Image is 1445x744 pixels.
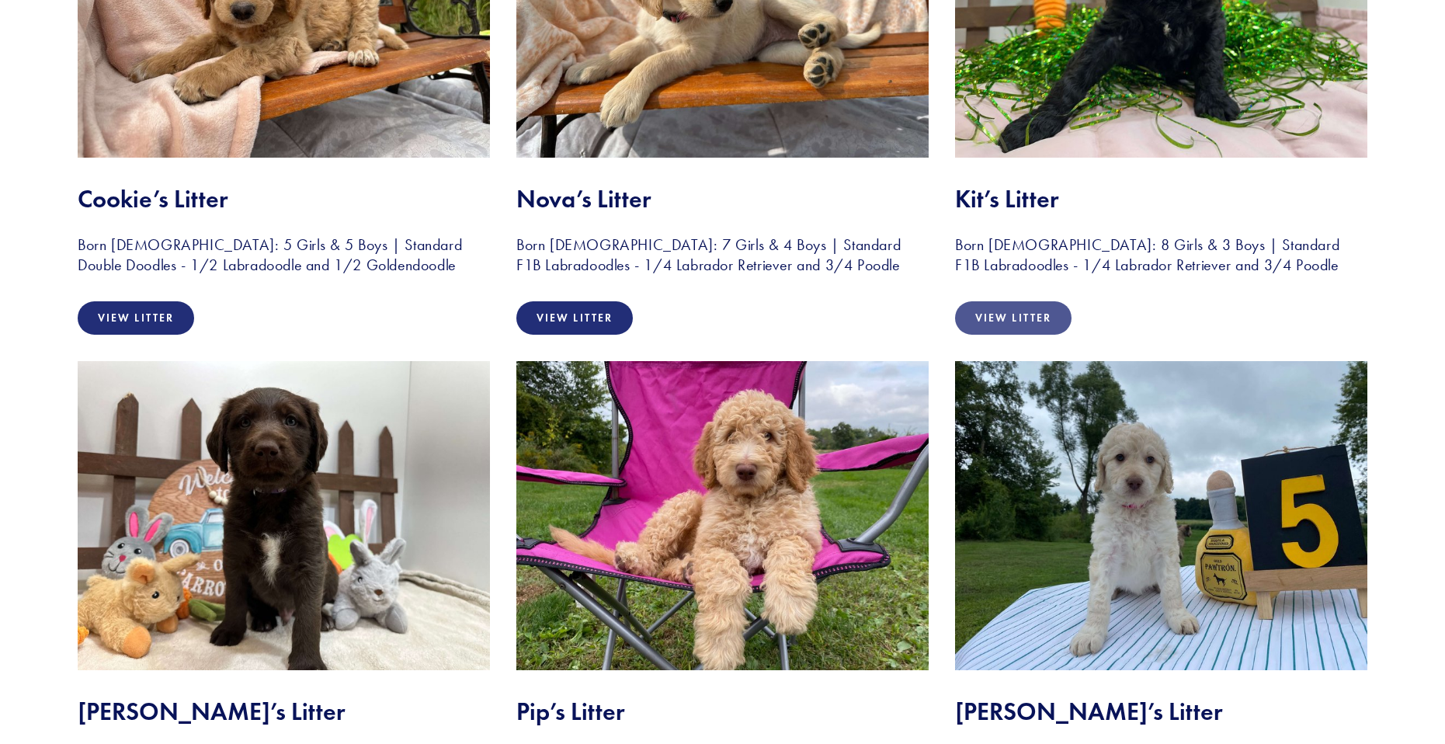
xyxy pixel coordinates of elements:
[955,184,1367,214] h2: Kit’s Litter
[78,235,490,275] h3: Born [DEMOGRAPHIC_DATA]: 5 Girls & 5 Boys | Standard Double Doodles - 1/2 Labradoodle and 1/2 Gol...
[78,697,490,726] h2: [PERSON_NAME]’s Litter
[955,697,1367,726] h2: [PERSON_NAME]’s Litter
[78,184,490,214] h2: Cookie’s Litter
[955,235,1367,275] h3: Born [DEMOGRAPHIC_DATA]: 8 Girls & 3 Boys | Standard F1B Labradoodles - 1/4 Labrador Retriever an...
[516,235,929,275] h3: Born [DEMOGRAPHIC_DATA]: 7 Girls & 4 Boys | Standard F1B Labradoodles - 1/4 Labrador Retriever an...
[516,184,929,214] h2: Nova’s Litter
[516,301,633,335] a: View Litter
[955,301,1072,335] a: View Litter
[516,697,929,726] h2: Pip’s Litter
[78,301,194,335] a: View Litter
